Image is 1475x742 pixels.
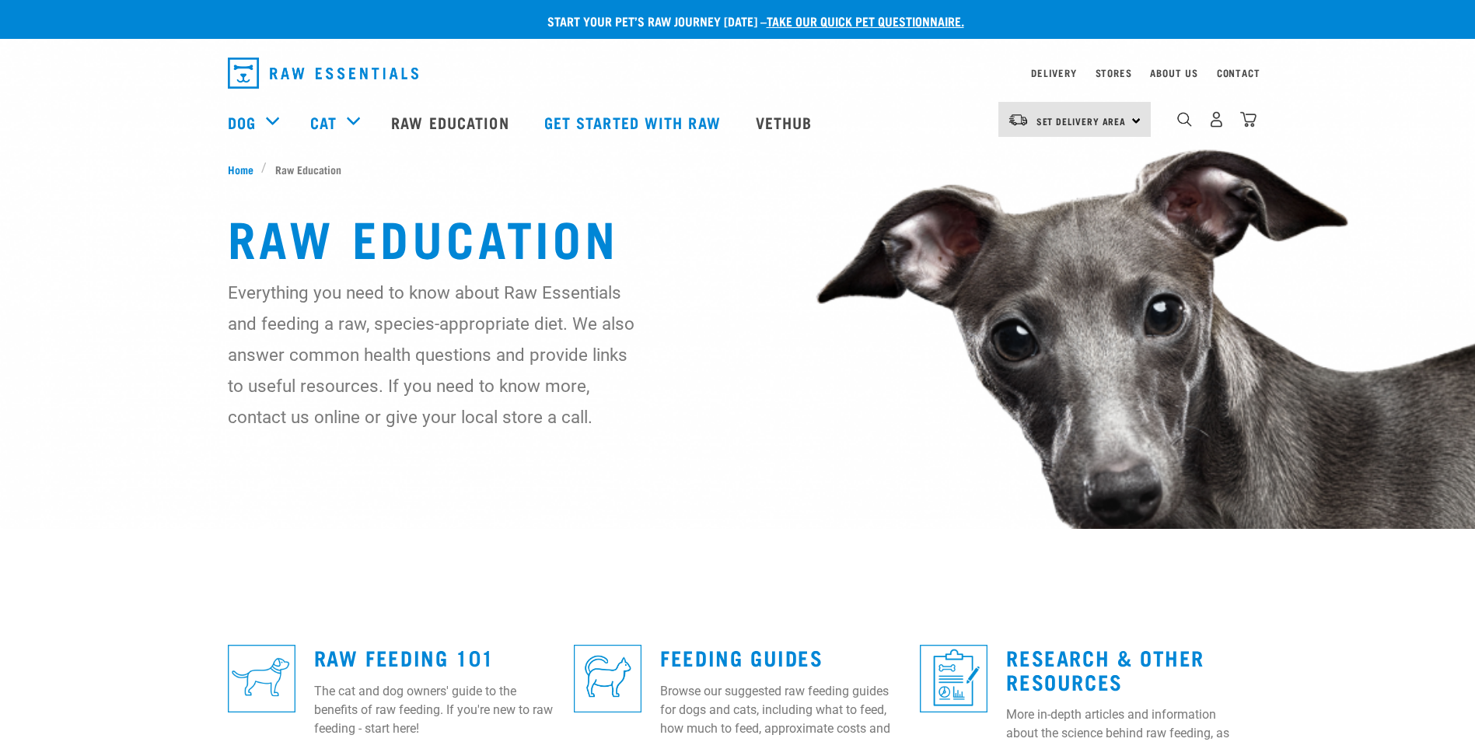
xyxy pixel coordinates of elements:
[1006,651,1204,687] a: Research & Other Resources
[920,645,987,712] img: re-icons-healthcheck1-sq-blue.png
[574,645,641,712] img: re-icons-cat2-sq-blue.png
[767,17,964,24] a: take our quick pet questionnaire.
[660,651,823,663] a: Feeding Guides
[1240,111,1257,128] img: home-icon@2x.png
[228,161,253,177] span: Home
[529,91,740,153] a: Get started with Raw
[228,58,418,89] img: Raw Essentials Logo
[314,682,555,738] p: The cat and dog owners' guide to the benefits of raw feeding. If you're new to raw feeding - star...
[1008,113,1029,127] img: van-moving.png
[228,161,262,177] a: Home
[740,91,832,153] a: Vethub
[228,161,1248,177] nav: breadcrumbs
[1036,118,1127,124] span: Set Delivery Area
[1031,70,1076,75] a: Delivery
[1217,70,1260,75] a: Contact
[1096,70,1132,75] a: Stores
[376,91,528,153] a: Raw Education
[228,645,295,712] img: re-icons-dog3-sq-blue.png
[228,208,1248,264] h1: Raw Education
[215,51,1260,95] nav: dropdown navigation
[314,651,495,663] a: Raw Feeding 101
[1177,112,1192,127] img: home-icon-1@2x.png
[1150,70,1197,75] a: About Us
[228,277,636,432] p: Everything you need to know about Raw Essentials and feeding a raw, species-appropriate diet. We ...
[1208,111,1225,128] img: user.png
[310,110,337,134] a: Cat
[228,110,256,134] a: Dog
